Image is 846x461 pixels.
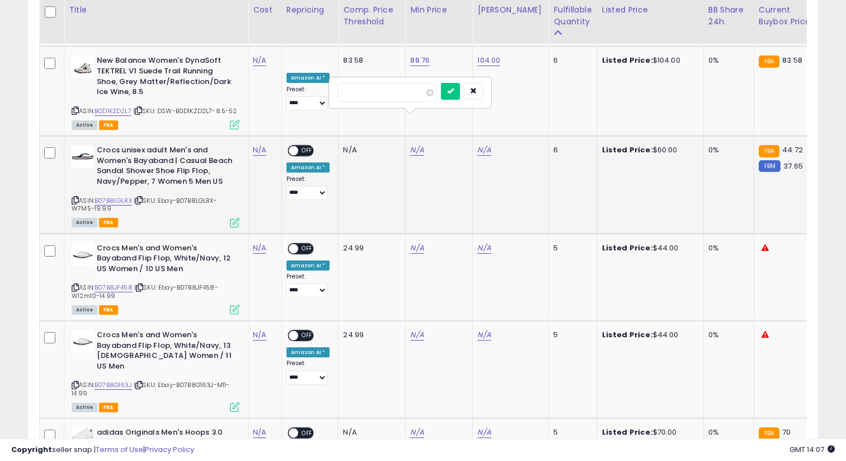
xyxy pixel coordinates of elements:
b: Listed Price: [602,243,653,253]
small: FBA [759,145,779,157]
span: 37.65 [783,161,803,171]
span: All listings currently available for purchase on Amazon [72,305,97,315]
div: Amazon AI * [286,162,330,173]
a: Privacy Policy [145,444,194,455]
div: $44.00 [602,330,695,340]
b: Crocs Men's and Women's Bayaband Flip Flop, White/Navy, 13 [DEMOGRAPHIC_DATA] Women / 11 US Men [97,330,233,374]
div: $104.00 [602,55,695,66]
div: 0% [708,330,745,340]
a: N/A [253,427,266,438]
span: All listings currently available for purchase on Amazon [72,403,97,412]
div: 24.99 [343,330,397,340]
div: $60.00 [602,145,695,155]
b: adidas Originals Men's Hoops 3.0 Low Sneaker, White/White/Black, 11 [97,427,233,451]
div: Current Buybox Price [759,4,816,27]
img: 21TxJ-y13uL._SL40_.jpg [72,330,94,352]
a: N/A [477,243,491,254]
span: | SKU: Ebay-B07B8LGLRX-W7M5-19.99 [72,196,217,213]
a: N/A [253,55,266,66]
div: N/A [343,427,397,437]
span: All listings currently available for purchase on Amazon [72,120,97,130]
b: Listed Price: [602,145,653,155]
span: 70 [782,427,791,437]
div: ASIN: [72,243,239,314]
span: 44.72 [782,145,803,155]
b: Listed Price: [602,427,653,437]
a: N/A [253,145,266,156]
div: seller snap | | [11,445,194,455]
div: Preset: [286,175,330,201]
strong: Copyright [11,444,52,455]
div: ASIN: [72,330,239,411]
span: OFF [298,146,316,156]
a: B07B8LGLRX [95,196,132,206]
a: B07B8G163J [95,380,132,390]
span: 83.58 [782,55,802,66]
a: 104.00 [477,55,500,66]
b: Listed Price: [602,55,653,66]
a: N/A [253,243,266,254]
div: $70.00 [602,427,695,437]
span: OFF [298,244,316,253]
small: FBA [759,427,779,440]
div: ASIN: [72,55,239,128]
a: B07B8JF458 [95,283,133,292]
div: ASIN: [72,145,239,226]
small: FBM [759,160,781,172]
img: 21TxJ-y13uL._SL40_.jpg [72,243,94,266]
b: New Balance Women's DynaSoft TEKTREL V1 Suede Trail Running Shoe, Grey Matter/Reflection/Dark Ice... [97,55,233,100]
a: N/A [477,145,491,156]
div: 5 [553,243,588,253]
div: 0% [708,243,745,253]
div: Comp. Price Threshold [343,4,401,27]
a: 88.76 [410,55,430,66]
div: Title [69,4,243,16]
div: 6 [553,145,588,155]
div: 5 [553,330,588,340]
div: Preset: [286,86,330,111]
a: N/A [410,145,424,156]
div: Fulfillable Quantity [553,4,592,27]
div: 0% [708,145,745,155]
small: FBA [759,55,779,68]
div: 83.58 [343,55,397,66]
a: N/A [410,243,424,254]
a: B0D1KZD2L7 [95,106,131,116]
b: Crocs unisex adult Men's and Women's Bayaband | Casual Beach Sandal Shower Shoe Flip Flop, Navy/P... [97,145,233,189]
div: Preset: [286,273,330,298]
a: N/A [253,329,266,341]
div: Preset: [286,360,330,385]
div: Amazon AI * [286,347,330,357]
div: Amazon AI * [286,260,330,271]
span: | SKU: Ebay-B07B8G163J-M11-14.99 [72,380,230,397]
div: [PERSON_NAME] [477,4,544,16]
div: N/A [343,145,397,155]
span: FBA [99,403,118,412]
div: 5 [553,427,588,437]
div: 0% [708,427,745,437]
img: 314rGrHVMmL._SL40_.jpg [72,427,94,441]
a: Terms of Use [96,444,143,455]
span: FBA [99,305,118,315]
span: 2025-08-17 14:07 GMT [789,444,835,455]
div: Cost [253,4,277,16]
a: N/A [410,329,424,341]
div: 24.99 [343,243,397,253]
img: 31TMmoglszL._SL40_.jpg [72,145,94,167]
span: | SKU: DSW-B0D1KZD2L7-8.5-52 [133,106,237,115]
a: N/A [477,329,491,341]
div: Repricing [286,4,334,16]
div: Amazon AI * [286,73,330,83]
div: 0% [708,55,745,66]
div: Min Price [410,4,468,16]
div: Listed Price [602,4,699,16]
b: Listed Price: [602,329,653,340]
img: 31KdH-hB94L._SL40_.jpg [72,55,94,78]
span: | SKU: Ebay-B07B8JF458-W12m10-14.99 [72,283,218,300]
span: FBA [99,120,118,130]
span: All listings currently available for purchase on Amazon [72,218,97,227]
div: BB Share 24h. [708,4,749,27]
span: OFF [298,331,316,341]
a: N/A [410,427,424,438]
div: 6 [553,55,588,66]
